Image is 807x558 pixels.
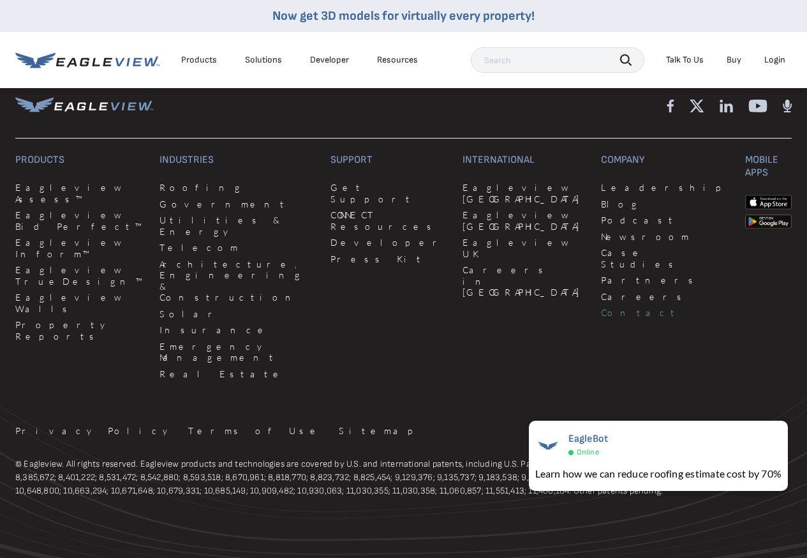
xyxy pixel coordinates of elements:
[159,324,315,336] a: Insurance
[601,199,730,210] a: Blog
[745,215,792,229] img: google-play-store_b9643a.png
[330,237,447,248] a: Developer
[471,47,644,73] input: Search
[463,154,586,167] h3: International
[181,54,217,66] div: Products
[535,466,781,481] div: Learn how we can reduce roofing estimate cost by 70%
[377,54,418,66] div: Resources
[15,292,144,314] a: Eagleview Walls
[601,231,730,243] a: Newsroom
[15,182,144,204] a: Eagleview Assess™
[601,215,730,226] a: Podcast
[463,182,586,204] a: Eagleview [GEOGRAPHIC_DATA]
[601,154,730,167] h3: Company
[666,54,704,66] div: Talk To Us
[159,259,315,303] a: Architecture, Engineering & Construction
[245,54,282,66] div: Solutions
[601,182,730,193] a: Leadership
[310,54,349,66] a: Developer
[15,264,144,287] a: Eagleview TrueDesign™
[159,341,315,363] a: Emergency Management
[463,209,586,232] a: Eagleview [GEOGRAPHIC_DATA]
[463,237,586,259] a: Eagleview UK
[568,433,609,445] span: EagleBot
[601,307,730,319] a: Contact
[159,215,315,237] a: Utilities & Energy
[188,425,323,437] a: Terms of Use
[330,154,447,167] h3: Support
[535,433,561,458] img: EagleBot
[339,425,422,437] a: Sitemap
[330,253,447,265] a: Press Kit
[727,54,741,66] a: Buy
[159,308,315,320] a: Solar
[159,199,315,210] a: Government
[330,209,447,232] a: CONNECT Resources
[159,242,315,253] a: Telecom
[764,54,785,66] div: Login
[15,319,144,342] a: Property Reports
[601,247,730,269] a: Case Studies
[159,368,315,380] a: Real Estate
[601,275,730,286] a: Partners
[15,457,792,497] p: © Eagleview. All rights reserved. Eagleview products and technologies are covered by U.S. and int...
[15,425,173,437] a: Privacy Policy
[577,448,599,457] span: Online
[15,237,144,259] a: Eagleview Inform™
[272,8,535,24] a: Now get 3D models for virtually every property!
[330,182,447,204] a: Get Support
[463,264,586,298] a: Careers in [GEOGRAPHIC_DATA]
[745,154,792,179] h3: Mobile Apps
[601,291,730,303] a: Careers
[159,182,315,193] a: Roofing
[159,154,315,167] h3: Industries
[745,195,792,209] img: apple-app-store.png
[15,154,144,167] h3: Products
[15,209,144,232] a: Eagleview Bid Perfect™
